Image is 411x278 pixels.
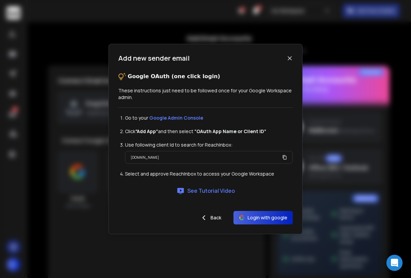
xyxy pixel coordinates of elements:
button: Login with google [233,211,293,224]
p: Google OAuth (one click login) [128,72,220,81]
li: Use following client Id to search for ReachInbox: [125,142,293,148]
p: [DOMAIN_NAME] [131,154,159,161]
li: Click and then select [125,128,293,135]
button: Back [194,211,227,224]
a: Google Admin Console [149,115,203,121]
a: See Tutorial Video [177,187,235,195]
img: tips [118,72,126,81]
div: Open Intercom Messenger [386,255,403,271]
h1: Add new sender email [118,54,190,63]
strong: “OAuth App Name or Client ID” [194,128,266,134]
strong: ”Add App” [135,128,158,134]
li: Select and approve ReachInbox to access your Google Workspace [125,171,293,177]
li: Go to your [125,115,293,121]
p: These instructions just need to be followed once for your Google Workspace admin. [118,87,293,101]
